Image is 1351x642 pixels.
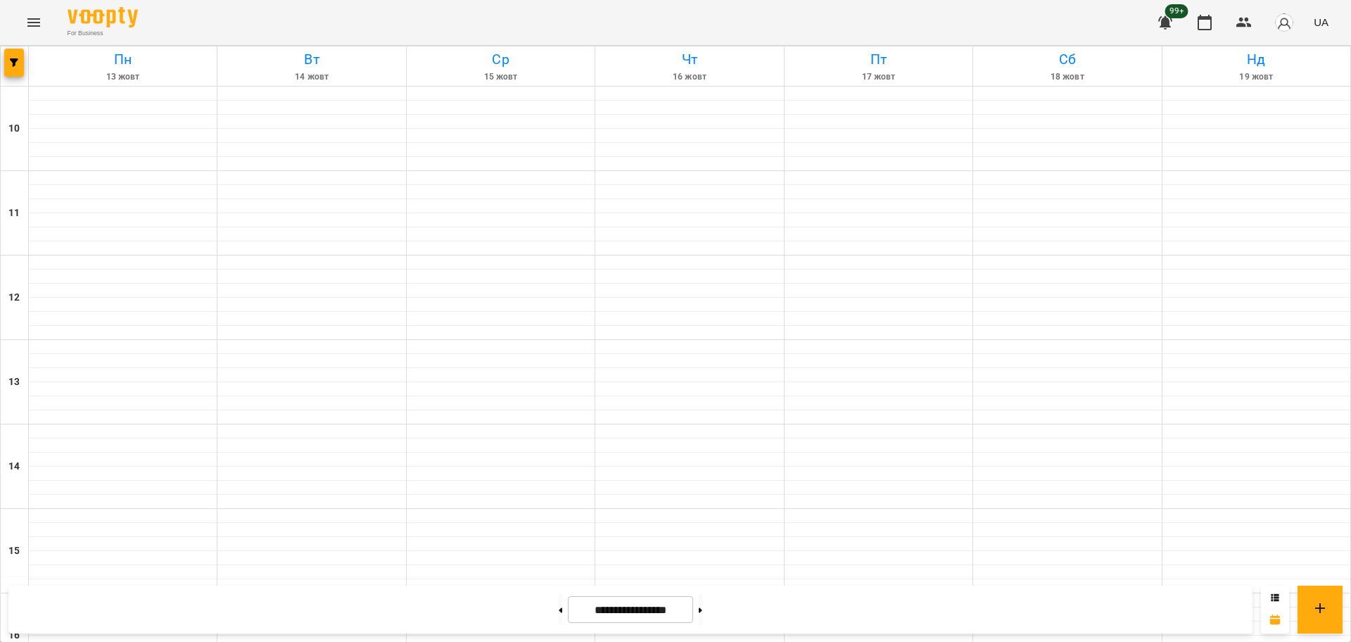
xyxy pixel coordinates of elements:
[597,49,781,70] h6: Чт
[787,70,970,84] h6: 17 жовт
[1165,4,1188,18] span: 99+
[68,29,138,38] span: For Business
[31,49,215,70] h6: Пн
[8,459,20,474] h6: 14
[8,374,20,390] h6: 13
[8,206,20,221] h6: 11
[597,70,781,84] h6: 16 жовт
[975,70,1159,84] h6: 18 жовт
[8,121,20,137] h6: 10
[17,6,51,39] button: Menu
[220,49,403,70] h6: Вт
[31,70,215,84] h6: 13 жовт
[8,543,20,559] h6: 15
[1165,70,1348,84] h6: 19 жовт
[409,70,592,84] h6: 15 жовт
[1314,15,1328,30] span: UA
[409,49,592,70] h6: Ср
[1165,49,1348,70] h6: Нд
[1308,9,1334,35] button: UA
[975,49,1159,70] h6: Сб
[787,49,970,70] h6: Пт
[1274,13,1294,32] img: avatar_s.png
[68,7,138,27] img: Voopty Logo
[8,290,20,306] h6: 12
[220,70,403,84] h6: 14 жовт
